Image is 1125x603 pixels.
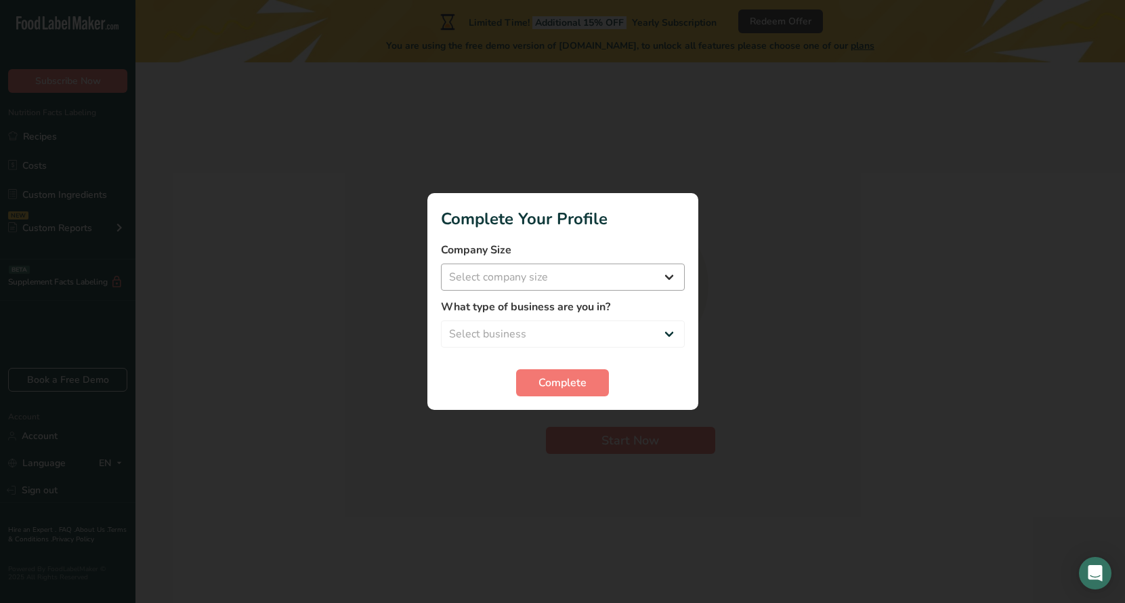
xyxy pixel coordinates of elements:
[441,299,685,315] label: What type of business are you in?
[441,242,685,258] label: Company Size
[538,375,587,391] span: Complete
[441,207,685,231] h1: Complete Your Profile
[516,369,609,396] button: Complete
[1079,557,1111,589] div: Open Intercom Messenger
